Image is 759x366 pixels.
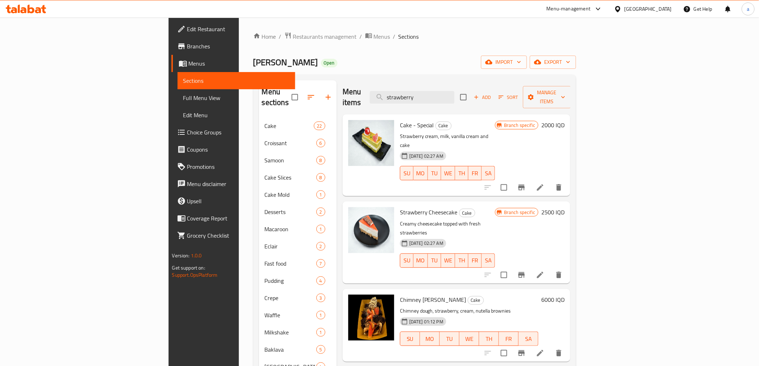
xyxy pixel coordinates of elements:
[414,166,428,180] button: MO
[187,231,289,240] span: Grocery Checklist
[171,20,295,38] a: Edit Restaurant
[403,255,411,266] span: SU
[443,334,457,344] span: TU
[406,153,446,160] span: [DATE] 02:27 AM
[343,86,361,108] h2: Menu items
[317,243,325,250] span: 2
[259,152,337,169] div: Samoon8
[259,134,337,152] div: Croissant6
[287,90,302,105] span: Select all sections
[189,59,289,68] span: Menus
[183,94,289,102] span: Full Menu View
[416,255,425,266] span: MO
[348,295,394,341] img: Chimney Cake Brownie
[265,276,316,285] span: Pudding
[400,219,495,237] p: Creamy cheesecake topped with fresh strawberries
[259,272,337,289] div: Pudding4
[316,345,325,354] div: items
[187,180,289,188] span: Menu disclaimer
[191,251,202,260] span: 1.0.0
[171,55,295,72] a: Menus
[393,32,396,41] li: /
[293,32,357,41] span: Restaurants management
[416,168,425,179] span: MO
[187,162,289,171] span: Promotions
[423,334,437,344] span: MO
[428,253,441,268] button: TU
[523,86,571,108] button: Manage items
[171,227,295,244] a: Grocery Checklist
[265,294,316,302] span: Crepe
[316,242,325,251] div: items
[187,214,289,223] span: Coverage Report
[536,271,544,279] a: Edit menu item
[400,306,539,315] p: Chimney dough, strawberry, cream, nutella brownies
[747,5,749,13] span: a
[317,157,325,164] span: 8
[187,128,289,137] span: Choice Groups
[265,156,316,165] span: Samoon
[513,266,530,284] button: Branch-specific-item
[403,168,411,179] span: SU
[487,58,521,67] span: import
[284,32,357,41] a: Restaurants management
[365,32,390,41] a: Menus
[624,5,672,13] div: [GEOGRAPHIC_DATA]
[317,191,325,198] span: 1
[481,56,527,69] button: import
[431,255,438,266] span: TU
[178,72,295,89] a: Sections
[530,56,576,69] button: export
[497,92,520,103] button: Sort
[187,42,289,51] span: Branches
[265,190,316,199] span: Cake Mold
[370,91,454,104] input: search
[253,54,318,70] span: [PERSON_NAME]
[316,156,325,165] div: items
[265,225,316,233] div: Macaroon
[501,122,538,129] span: Branch specific
[406,318,446,325] span: [DATE] 01:12 PM
[321,60,338,66] span: Open
[259,289,337,306] div: Crepe3
[400,332,420,346] button: SU
[459,209,475,217] div: Cake
[316,328,325,337] div: items
[259,186,337,203] div: Cake Mold1
[187,197,289,205] span: Upsell
[468,253,482,268] button: FR
[265,328,316,337] span: Milkshake
[265,122,314,130] span: Cake
[265,242,316,251] span: Eclair
[471,168,479,179] span: FR
[501,209,538,216] span: Branch specific
[420,332,440,346] button: MO
[172,263,205,272] span: Get support on:
[541,207,565,217] h6: 2500 IQD
[471,92,494,103] button: Add
[455,253,468,268] button: TH
[485,168,492,179] span: SA
[259,238,337,255] div: Eclair2
[321,59,338,67] div: Open
[513,179,530,196] button: Branch-specific-item
[468,166,482,180] button: FR
[187,25,289,33] span: Edit Restaurant
[513,344,530,362] button: Branch-specific-item
[468,296,484,305] div: Cake
[550,266,567,284] button: delete
[494,92,523,103] span: Sort items
[317,312,325,319] span: 1
[178,89,295,106] a: Full Menu View
[536,58,570,67] span: export
[171,38,295,55] a: Branches
[550,179,567,196] button: delete
[436,122,451,130] span: Cake
[320,89,337,106] button: Add section
[399,32,419,41] span: Sections
[183,76,289,85] span: Sections
[171,210,295,227] a: Coverage Report
[265,311,316,319] span: Waffle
